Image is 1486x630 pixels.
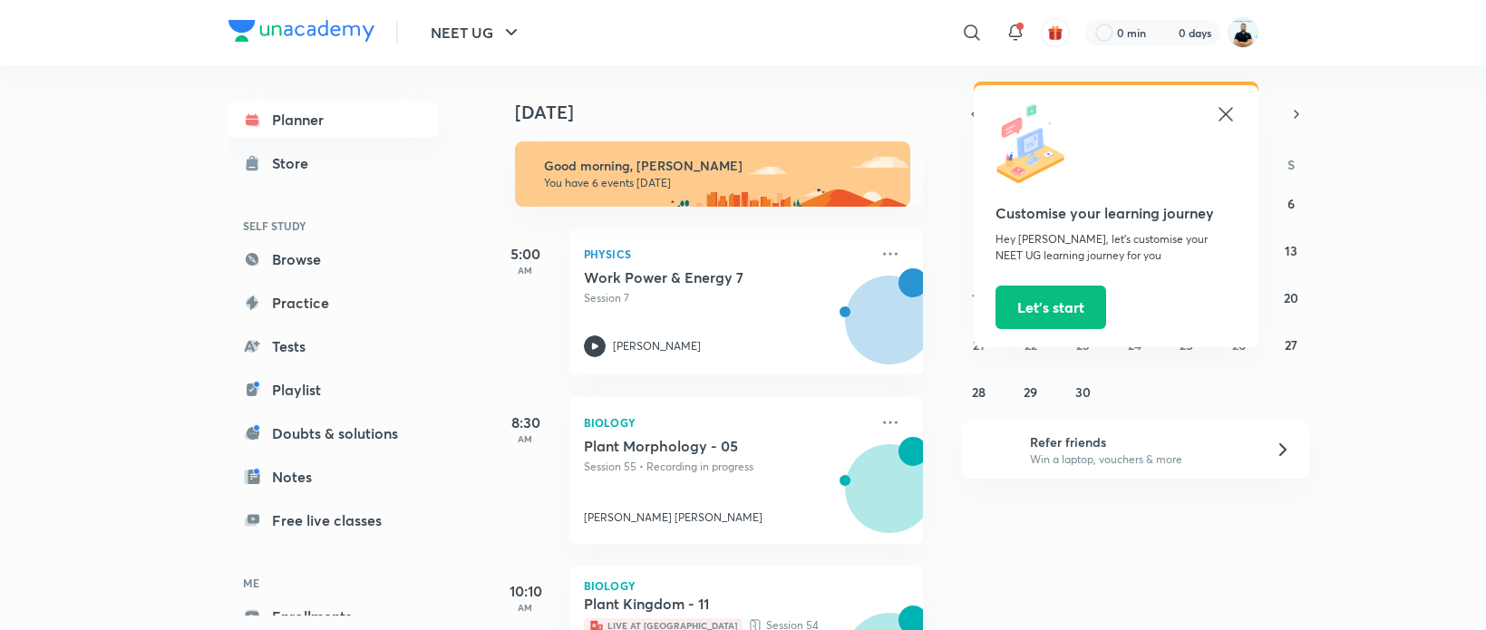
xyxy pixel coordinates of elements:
p: [PERSON_NAME] [613,338,701,354]
p: Hey [PERSON_NAME], let’s customise your NEET UG learning journey for you [996,231,1237,264]
a: Practice [228,285,439,321]
button: September 30, 2025 [1068,377,1097,406]
h5: Plant Kingdom - 11 [584,595,810,613]
p: Win a laptop, vouchers & more [1030,451,1253,468]
a: Browse [228,241,439,277]
abbr: September 29, 2025 [1024,383,1037,401]
button: NEET UG [420,15,533,51]
img: referral [976,431,1012,468]
abbr: September 20, 2025 [1284,289,1298,306]
a: Store [228,145,439,181]
abbr: September 25, 2025 [1180,336,1193,354]
h5: Customise your learning journey [996,202,1237,224]
p: AM [490,602,562,613]
button: September 7, 2025 [964,236,993,265]
img: avatar [1047,24,1064,41]
div: Store [272,152,319,174]
h5: 8:30 [490,412,562,433]
button: Let’s start [996,286,1106,329]
h5: 10:10 [490,580,562,602]
button: September 13, 2025 [1277,236,1306,265]
img: morning [515,141,910,207]
abbr: September 6, 2025 [1287,195,1295,212]
button: September 28, 2025 [964,377,993,406]
abbr: September 28, 2025 [972,383,986,401]
button: September 29, 2025 [1016,377,1045,406]
button: avatar [1041,18,1070,47]
img: Company Logo [228,20,374,42]
a: Notes [228,459,439,495]
h4: [DATE] [515,102,941,123]
button: September 20, 2025 [1277,283,1306,312]
p: Biology [584,412,869,433]
img: icon [996,103,1077,185]
a: Doubts & solutions [228,415,439,451]
abbr: September 27, 2025 [1285,336,1297,354]
abbr: September 30, 2025 [1075,383,1091,401]
p: Physics [584,243,869,265]
a: Free live classes [228,502,439,538]
h5: 5:00 [490,243,562,265]
button: September 21, 2025 [964,330,993,359]
abbr: September 26, 2025 [1232,336,1246,354]
a: Tests [228,328,439,364]
h6: Refer friends [1030,432,1253,451]
a: Playlist [228,372,439,408]
abbr: September 24, 2025 [1128,336,1141,354]
abbr: September 23, 2025 [1076,336,1090,354]
h6: ME [228,567,439,598]
p: AM [490,265,562,276]
img: Avatar [846,286,933,373]
img: streak [1157,24,1175,42]
p: AM [490,433,562,444]
abbr: September 14, 2025 [972,289,985,306]
h6: Good morning, [PERSON_NAME] [544,158,894,174]
p: Session 7 [584,290,869,306]
p: [PERSON_NAME] [PERSON_NAME] [584,509,762,526]
button: September 6, 2025 [1277,189,1306,218]
abbr: Saturday [1287,156,1295,173]
a: Company Logo [228,20,374,46]
abbr: September 22, 2025 [1025,336,1037,354]
p: Session 55 • Recording in progress [584,459,869,475]
abbr: September 13, 2025 [1285,242,1297,259]
h5: Plant Morphology - 05 [584,437,810,455]
p: Biology [584,580,908,591]
a: Planner [228,102,439,138]
img: Subhash Chandra Yadav [1228,17,1258,48]
h5: Work Power & Energy 7 [584,268,810,286]
abbr: September 21, 2025 [973,336,985,354]
h6: SELF STUDY [228,210,439,241]
p: You have 6 events [DATE] [544,176,894,190]
button: September 14, 2025 [964,283,993,312]
button: September 27, 2025 [1277,330,1306,359]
